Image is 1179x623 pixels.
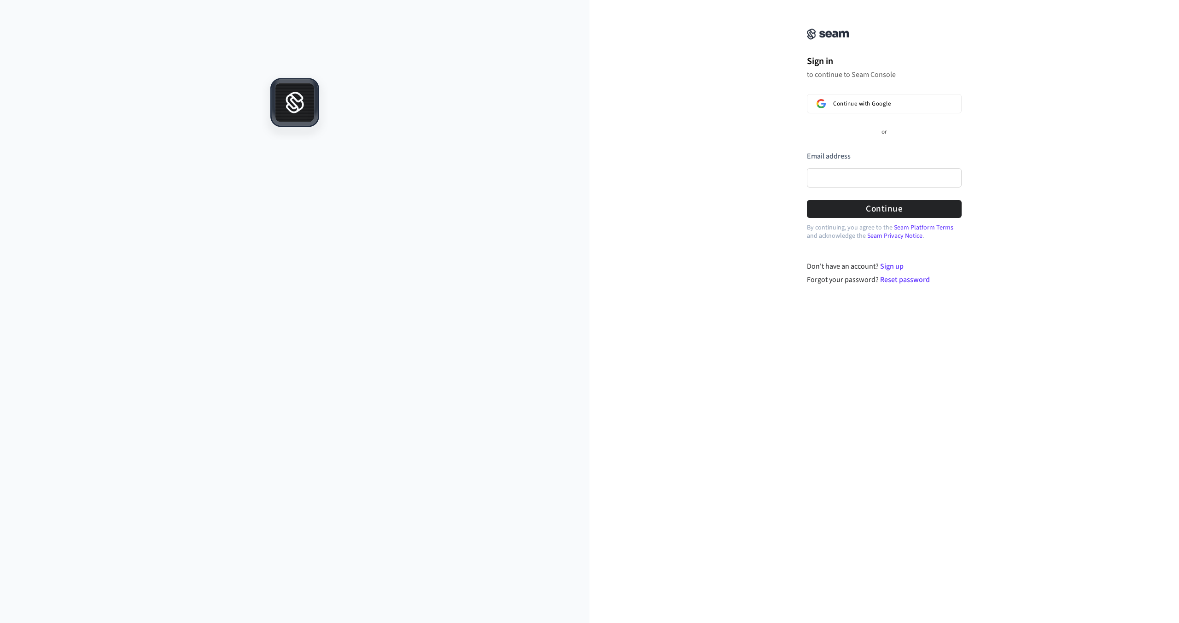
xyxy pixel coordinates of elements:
p: By continuing, you agree to the and acknowledge the . [807,223,962,240]
div: Forgot your password? [807,274,962,285]
span: Continue with Google [833,100,891,107]
button: Continue [807,200,962,218]
img: Sign in with Google [817,99,826,108]
img: Seam Console [807,29,849,40]
a: Sign up [880,261,904,271]
a: Seam Platform Terms [894,223,953,232]
a: Reset password [880,275,930,285]
p: to continue to Seam Console [807,70,962,79]
div: Don't have an account? [807,261,962,272]
button: Sign in with GoogleContinue with Google [807,94,962,113]
label: Email address [807,151,851,161]
h1: Sign in [807,54,962,68]
p: or [881,128,887,136]
a: Seam Privacy Notice [867,231,922,241]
